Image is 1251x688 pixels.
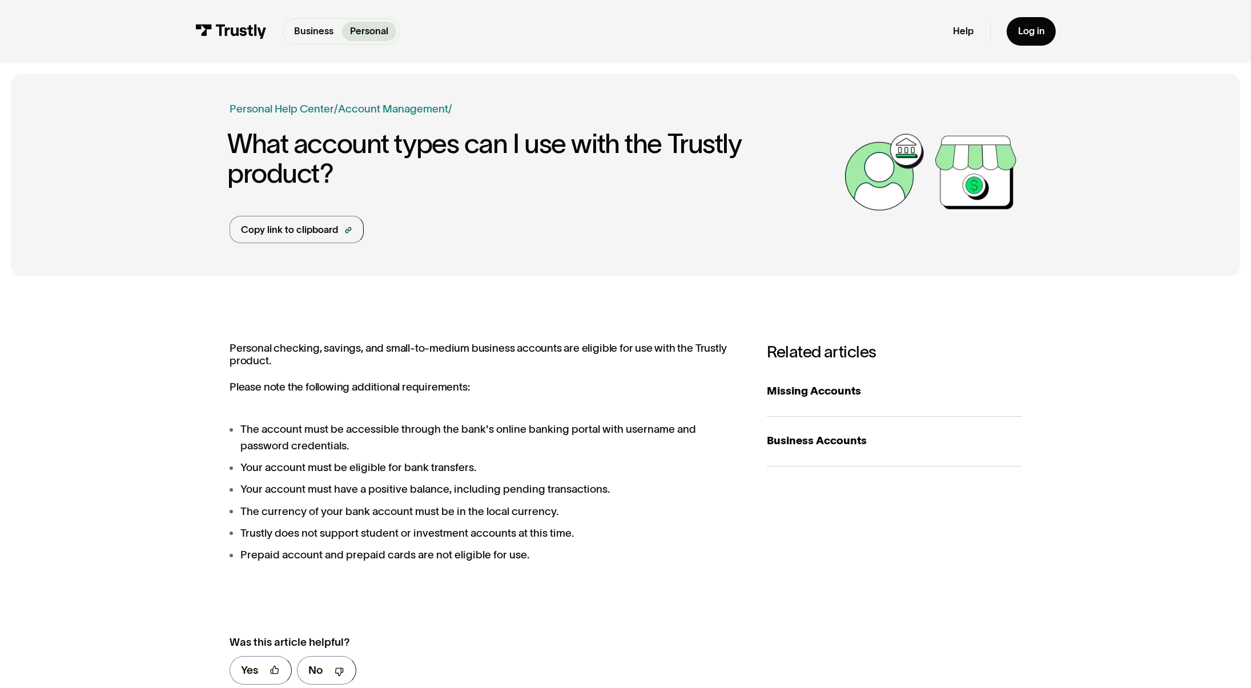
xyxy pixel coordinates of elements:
[767,342,1021,361] h3: Related articles
[230,421,739,454] li: The account must be accessible through the bank's online banking portal with username and passwor...
[241,662,258,679] div: Yes
[230,634,710,651] div: Was this article helpful?
[230,481,739,498] li: Your account must have a positive balance, including pending transactions.
[767,367,1021,416] a: Missing Accounts
[297,656,356,685] a: No
[230,656,292,685] a: Yes
[767,417,1021,466] a: Business Accounts
[230,460,739,476] li: Your account must be eligible for bank transfers.
[448,101,452,118] div: /
[1018,25,1045,38] div: Log in
[195,24,266,39] img: Trustly Logo
[334,101,338,118] div: /
[230,547,739,564] li: Prepaid account and prepaid cards are not eligible for use.
[767,383,1021,400] div: Missing Accounts
[1007,17,1055,46] a: Log in
[286,22,342,42] a: Business
[338,103,448,115] a: Account Management
[230,342,739,395] p: Personal checking, savings, and small-to-medium business accounts are eligible for use with the T...
[230,504,739,520] li: The currency of your bank account must be in the local currency.
[230,101,334,118] a: Personal Help Center
[342,22,397,42] a: Personal
[294,24,333,38] p: Business
[230,525,739,542] li: Trustly does not support student or investment accounts at this time.
[350,24,388,38] p: Personal
[241,223,338,237] div: Copy link to clipboard
[230,216,364,244] a: Copy link to clipboard
[953,25,974,38] a: Help
[227,128,839,188] h1: What account types can I use with the Trustly product?
[308,662,323,679] div: No
[767,433,1021,449] div: Business Accounts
